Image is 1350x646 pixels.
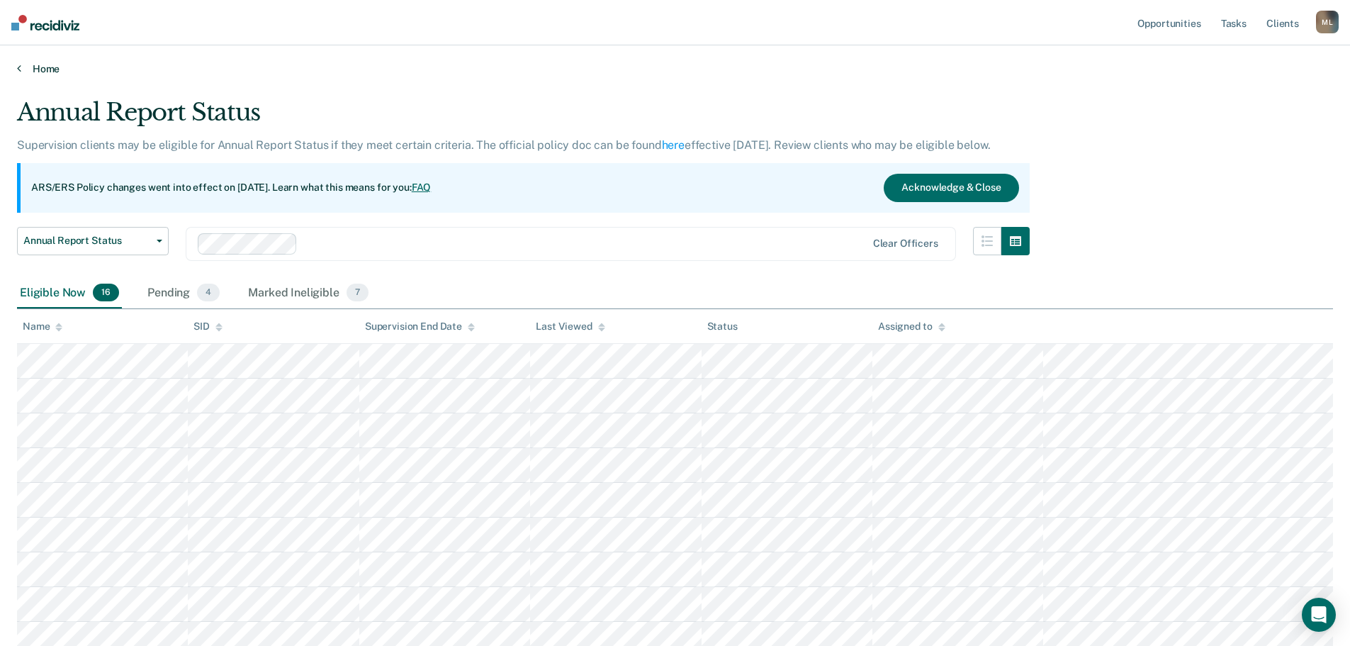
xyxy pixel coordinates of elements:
a: Home [17,62,1333,75]
button: Acknowledge & Close [884,174,1018,202]
span: 4 [197,284,220,302]
a: here [662,138,685,152]
div: Open Intercom Messenger [1302,598,1336,632]
div: Status [707,321,738,333]
div: Name [23,321,62,333]
div: Eligible Now16 [17,278,122,309]
span: 7 [347,284,369,302]
div: SID [193,321,223,333]
span: Annual Report Status [23,235,151,247]
p: ARS/ERS Policy changes went into effect on [DATE]. Learn what this means for you: [31,181,431,195]
a: FAQ [412,182,432,193]
div: Pending4 [145,278,223,309]
div: Assigned to [878,321,945,333]
div: Marked Ineligible7 [245,278,371,309]
div: M L [1316,11,1339,33]
div: Last Viewed [536,321,604,333]
div: Clear officers [873,238,938,250]
div: Supervision End Date [365,321,475,333]
button: Annual Report Status [17,227,169,255]
div: Annual Report Status [17,98,1030,138]
span: 16 [93,284,119,302]
p: Supervision clients may be eligible for Annual Report Status if they meet certain criteria. The o... [17,138,990,152]
button: ML [1316,11,1339,33]
img: Recidiviz [11,15,79,30]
